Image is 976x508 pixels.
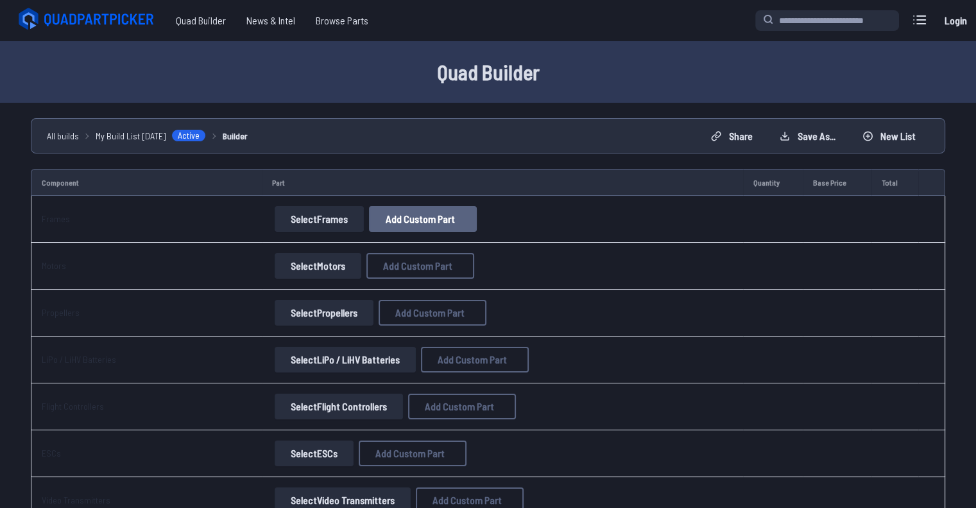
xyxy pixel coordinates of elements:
td: Quantity [743,169,803,196]
span: Add Custom Part [386,214,455,224]
span: Add Custom Part [432,495,502,505]
a: News & Intel [236,8,305,33]
button: Add Custom Part [366,253,474,279]
button: SelectFlight Controllers [275,394,403,419]
td: Total [871,169,918,196]
button: SelectFrames [275,206,364,232]
span: Add Custom Part [383,261,452,271]
button: Add Custom Part [359,441,467,466]
a: All builds [47,129,79,143]
button: SelectMotors [275,253,361,279]
button: SelectPropellers [275,300,373,326]
a: My Build List [DATE]Active [96,129,206,143]
a: Builder [223,129,248,143]
a: ESCs [42,448,61,459]
button: Add Custom Part [408,394,516,419]
a: SelectMotors [272,253,364,279]
a: LiPo / LiHV Batteries [42,354,116,365]
a: SelectESCs [272,441,356,466]
a: Motors [42,260,66,271]
a: Propellers [42,307,80,318]
a: SelectPropellers [272,300,376,326]
a: Flight Controllers [42,401,104,412]
button: Add Custom Part [379,300,486,326]
a: SelectLiPo / LiHV Batteries [272,347,418,372]
a: Video Transmitters [42,495,110,505]
button: Share [700,126,764,146]
button: SelectLiPo / LiHV Batteries [275,347,416,372]
span: Add Custom Part [395,308,465,318]
button: Save as... [769,126,846,146]
a: Browse Parts [305,8,379,33]
td: Component [31,169,262,196]
span: My Build List [DATE] [96,129,166,143]
button: Add Custom Part [369,206,477,232]
button: New List [852,126,927,146]
a: SelectFrames [272,206,366,232]
h1: Quad Builder [78,57,899,87]
span: Add Custom Part [425,401,494,412]
a: SelectFlight Controllers [272,394,406,419]
a: Quad Builder [166,8,236,33]
td: Base Price [803,169,871,196]
td: Part [262,169,743,196]
a: Frames [42,213,70,224]
a: Login [940,8,971,33]
button: SelectESCs [275,441,354,466]
button: Add Custom Part [421,347,529,372]
span: Active [171,129,206,142]
span: Add Custom Part [375,448,445,459]
span: Add Custom Part [438,355,507,365]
